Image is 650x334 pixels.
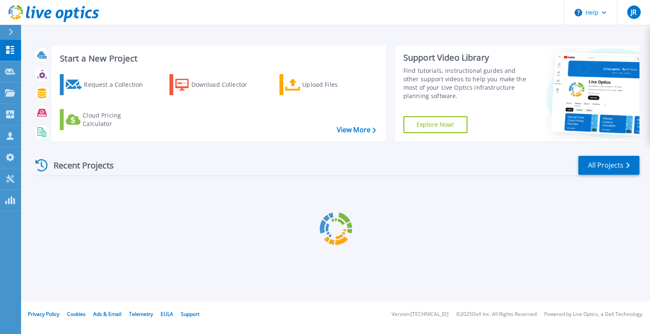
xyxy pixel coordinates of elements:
a: Telemetry [129,310,153,318]
a: View More [337,126,376,134]
li: © 2025 Dell Inc. All Rights Reserved [456,312,537,317]
div: Recent Projects [32,155,125,176]
a: All Projects [578,156,639,175]
li: Version: [TECHNICAL_ID] [392,312,449,317]
a: Explore Now! [403,116,467,133]
li: Powered by Live Optics, a Dell Technology [544,312,642,317]
div: Request a Collection [84,76,151,93]
a: Cloud Pricing Calculator [60,109,154,130]
a: Upload Files [279,74,373,95]
a: Cookies [67,310,86,318]
div: Support Video Library [403,52,526,63]
div: Cloud Pricing Calculator [83,111,150,128]
div: Download Collector [191,76,259,93]
a: Download Collector [169,74,263,95]
a: Privacy Policy [28,310,59,318]
a: Support [181,310,199,318]
a: EULA [161,310,173,318]
a: Ads & Email [93,310,121,318]
div: Find tutorials, instructional guides and other support videos to help you make the most of your L... [403,67,526,100]
a: Request a Collection [60,74,154,95]
span: JR [631,9,637,16]
h3: Start a New Project [60,54,376,63]
div: Upload Files [302,76,370,93]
